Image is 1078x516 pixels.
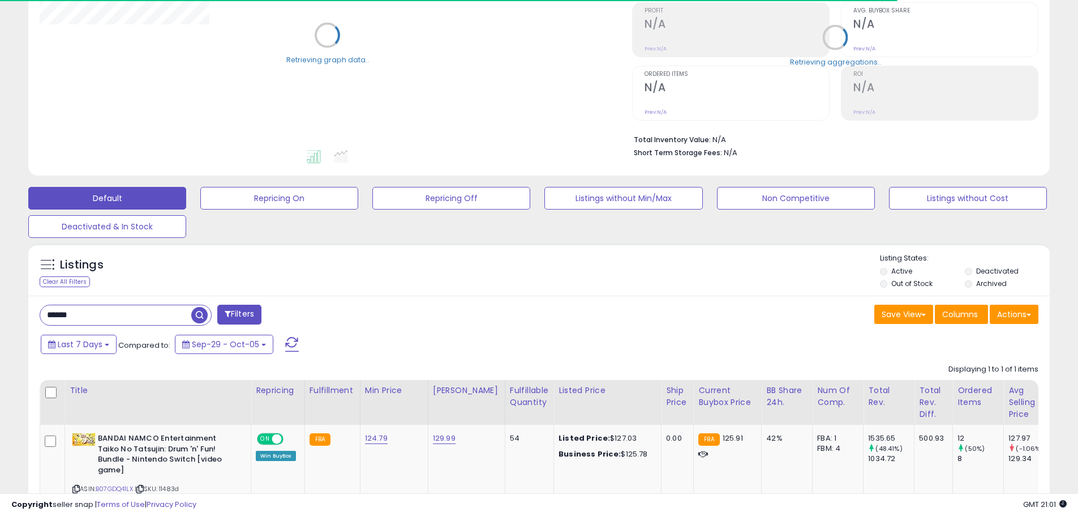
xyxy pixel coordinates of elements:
div: 127.97 [1008,433,1054,443]
div: Current Buybox Price [698,385,757,408]
div: Num of Comp. [817,385,858,408]
span: OFF [282,434,300,444]
div: Retrieving graph data.. [286,54,369,65]
span: ON [258,434,272,444]
div: Ordered Items [957,385,999,408]
div: Ship Price [666,385,689,408]
div: BB Share 24h. [766,385,808,408]
div: Listed Price [559,385,656,396]
b: BANDAI NAMCO Entertainment Taiko No Tatsujin: Drum 'n' Fun! Bundle - Nintendo Switch [video game] [98,433,235,478]
button: Filters [217,305,261,325]
small: (50%) [965,444,985,453]
div: 1034.72 [868,454,914,464]
button: Columns [935,305,988,324]
span: Sep-29 - Oct-05 [192,339,259,350]
b: Business Price: [559,449,621,459]
label: Active [891,266,912,276]
div: Title [70,385,246,396]
div: 42% [766,433,804,443]
span: Last 7 Days [58,339,102,350]
button: Repricing On [200,187,358,210]
strong: Copyright [11,499,53,510]
div: 0.00 [666,433,685,443]
div: 500.93 [919,433,944,443]
img: 51HEKo8T5mL._SL40_.jpg [72,433,95,446]
div: Total Rev. Diff. [919,385,948,420]
p: Listing States: [880,253,1050,264]
small: FBA [698,433,719,446]
div: 12 [957,433,1003,443]
span: 2025-10-13 21:01 GMT [1023,499,1067,510]
div: 8 [957,454,1003,464]
span: 125.91 [723,433,743,443]
div: $125.78 [559,449,652,459]
small: FBA [310,433,330,446]
small: (-1.06%) [1016,444,1043,453]
div: Displaying 1 to 1 of 1 items [948,364,1038,375]
small: (48.41%) [875,444,902,453]
div: FBA: 1 [817,433,854,443]
button: Actions [990,305,1038,324]
div: Fulfillment [310,385,355,396]
a: Privacy Policy [147,499,196,510]
label: Out of Stock [891,279,933,288]
button: Last 7 Days [41,335,117,354]
button: Deactivated & In Stock [28,215,186,238]
label: Archived [976,279,1007,288]
div: Win BuyBox [256,451,296,461]
button: Repricing Off [372,187,530,210]
a: Terms of Use [97,499,145,510]
button: Non Competitive [717,187,875,210]
div: [PERSON_NAME] [433,385,500,396]
button: Default [28,187,186,210]
button: Listings without Cost [889,187,1047,210]
div: Repricing [256,385,300,396]
div: 1535.65 [868,433,914,443]
a: 129.99 [433,433,456,444]
span: Columns [942,309,978,320]
a: 124.79 [365,433,388,444]
div: Min Price [365,385,423,396]
button: Save View [874,305,933,324]
h5: Listings [60,257,104,273]
div: Avg Selling Price [1008,385,1050,420]
div: seller snap | | [11,500,196,510]
div: Retrieving aggregations.. [790,57,881,67]
div: 54 [510,433,545,443]
span: Compared to: [118,340,170,351]
div: 129.34 [1008,454,1054,464]
label: Deactivated [976,266,1019,276]
button: Listings without Min/Max [544,187,702,210]
b: Listed Price: [559,433,610,443]
div: FBM: 4 [817,443,854,454]
button: Sep-29 - Oct-05 [175,335,273,354]
div: $127.03 [559,433,652,443]
div: Clear All Filters [40,276,90,287]
div: Fulfillable Quantity [510,385,549,408]
div: Total Rev. [868,385,909,408]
